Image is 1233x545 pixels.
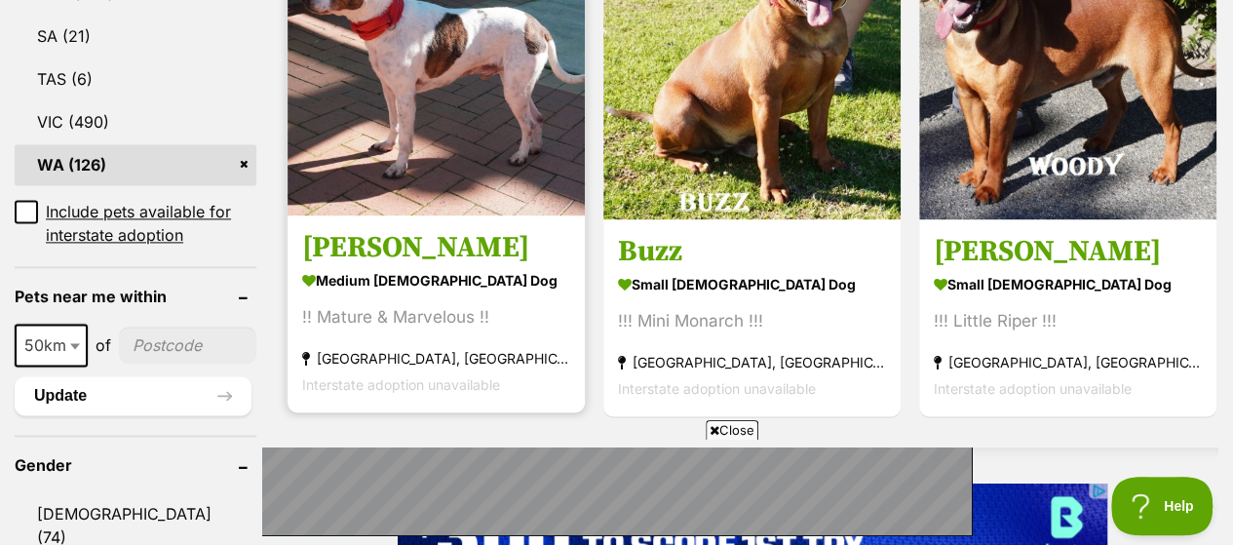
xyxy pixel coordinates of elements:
span: Interstate adoption unavailable [302,376,500,393]
a: Buzz small [DEMOGRAPHIC_DATA] Dog !!! Mini Monarch !!! [GEOGRAPHIC_DATA], [GEOGRAPHIC_DATA] Inter... [603,218,901,416]
h3: [PERSON_NAME] [302,229,570,266]
a: [PERSON_NAME] small [DEMOGRAPHIC_DATA] Dog !!! Little Riper !!! [GEOGRAPHIC_DATA], [GEOGRAPHIC_DA... [919,218,1216,416]
strong: [GEOGRAPHIC_DATA], [GEOGRAPHIC_DATA] [302,345,570,371]
a: TAS (6) [15,58,256,99]
header: Gender [15,456,256,474]
span: 50km [17,331,86,359]
header: Pets near me within [15,288,256,305]
iframe: Help Scout Beacon - Open [1111,477,1214,535]
h3: [PERSON_NAME] [934,233,1202,270]
div: !! Mature & Marvelous !! [302,304,570,331]
div: !!! Little Riper !!! [934,308,1202,334]
a: SA (21) [15,16,256,57]
iframe: Advertisement [262,448,972,535]
strong: medium [DEMOGRAPHIC_DATA] Dog [302,266,570,294]
span: of [96,333,111,357]
input: postcode [119,327,256,364]
strong: [GEOGRAPHIC_DATA], [GEOGRAPHIC_DATA] [618,349,886,375]
button: Update [15,376,251,415]
strong: [GEOGRAPHIC_DATA], [GEOGRAPHIC_DATA] [934,349,1202,375]
h3: Buzz [618,233,886,270]
a: WA (126) [15,144,256,185]
span: Interstate adoption unavailable [934,380,1132,397]
span: Interstate adoption unavailable [618,380,816,397]
a: [PERSON_NAME] medium [DEMOGRAPHIC_DATA] Dog !! Mature & Marvelous !! [GEOGRAPHIC_DATA], [GEOGRAPH... [288,214,585,412]
div: !!! Mini Monarch !!! [618,308,886,334]
a: VIC (490) [15,101,256,142]
span: Close [706,420,758,440]
span: 50km [15,324,88,367]
strong: small [DEMOGRAPHIC_DATA] Dog [934,270,1202,298]
strong: small [DEMOGRAPHIC_DATA] Dog [618,270,886,298]
a: Include pets available for interstate adoption [15,200,256,247]
span: Include pets available for interstate adoption [46,200,256,247]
